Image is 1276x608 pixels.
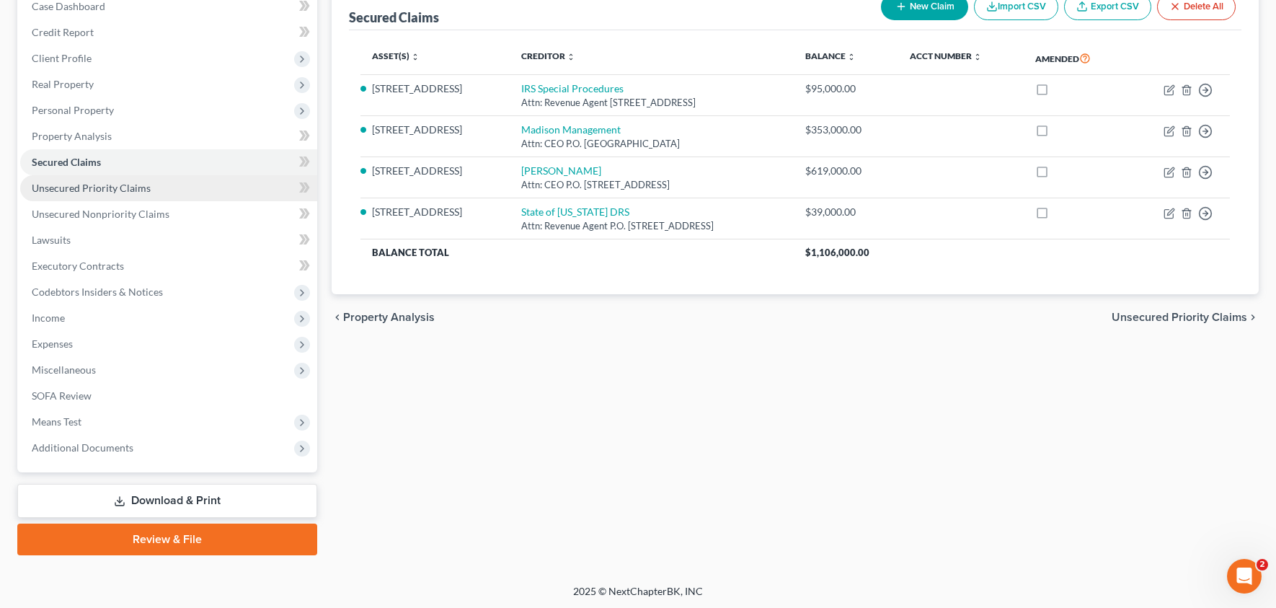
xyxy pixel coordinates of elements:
[32,312,65,324] span: Income
[20,201,317,227] a: Unsecured Nonpriority Claims
[521,137,782,151] div: Attn: CEO P.O. [GEOGRAPHIC_DATA]
[20,175,317,201] a: Unsecured Priority Claims
[32,52,92,64] span: Client Profile
[805,247,869,258] span: $1,106,000.00
[411,53,420,61] i: unfold_more
[805,164,887,178] div: $619,000.00
[521,96,782,110] div: Attn: Revenue Agent [STREET_ADDRESS]
[1247,312,1259,323] i: chevron_right
[32,234,71,246] span: Lawsuits
[17,484,317,518] a: Download & Print
[20,253,317,279] a: Executory Contracts
[20,19,317,45] a: Credit Report
[20,149,317,175] a: Secured Claims
[32,104,114,116] span: Personal Property
[521,123,621,136] a: Madison Management
[805,123,887,137] div: $353,000.00
[343,312,435,323] span: Property Analysis
[521,164,601,177] a: [PERSON_NAME]
[32,286,163,298] span: Codebtors Insiders & Notices
[1227,559,1262,594] iframe: Intercom live chat
[372,50,420,61] a: Asset(s) unfold_more
[32,441,133,454] span: Additional Documents
[372,123,498,137] li: [STREET_ADDRESS]
[805,50,856,61] a: Balance unfold_more
[360,239,794,265] th: Balance Total
[32,260,124,272] span: Executory Contracts
[973,53,982,61] i: unfold_more
[805,81,887,96] div: $95,000.00
[32,182,151,194] span: Unsecured Priority Claims
[1257,559,1268,570] span: 2
[349,9,439,26] div: Secured Claims
[20,227,317,253] a: Lawsuits
[32,26,94,38] span: Credit Report
[32,389,92,402] span: SOFA Review
[521,50,575,61] a: Creditor unfold_more
[372,164,498,178] li: [STREET_ADDRESS]
[32,208,169,220] span: Unsecured Nonpriority Claims
[1024,42,1127,75] th: Amended
[332,312,435,323] button: chevron_left Property Analysis
[20,383,317,409] a: SOFA Review
[332,312,343,323] i: chevron_left
[372,205,498,219] li: [STREET_ADDRESS]
[847,53,856,61] i: unfold_more
[521,219,782,233] div: Attn: Revenue Agent P.O. [STREET_ADDRESS]
[20,123,317,149] a: Property Analysis
[17,524,317,555] a: Review & File
[32,78,94,90] span: Real Property
[521,82,624,94] a: IRS Special Procedures
[32,415,81,428] span: Means Test
[32,364,96,376] span: Miscellaneous
[567,53,575,61] i: unfold_more
[910,50,982,61] a: Acct Number unfold_more
[372,81,498,96] li: [STREET_ADDRESS]
[1112,312,1259,323] button: Unsecured Priority Claims chevron_right
[32,156,101,168] span: Secured Claims
[805,205,887,219] div: $39,000.00
[521,178,782,192] div: Attn: CEO P.O. [STREET_ADDRESS]
[521,206,629,218] a: State of [US_STATE] DRS
[32,338,73,350] span: Expenses
[1112,312,1247,323] span: Unsecured Priority Claims
[32,130,112,142] span: Property Analysis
